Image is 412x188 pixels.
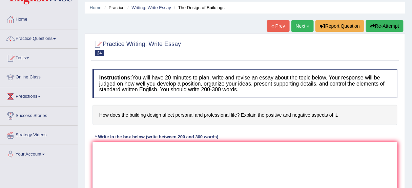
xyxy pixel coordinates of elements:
[95,50,104,56] span: 24
[0,145,78,162] a: Your Account
[92,69,397,98] h4: You will have 20 minutes to plan, write and revise an essay about the topic below. Your response ...
[131,5,171,10] a: Writing: Write Essay
[92,39,181,56] h2: Practice Writing: Write Essay
[0,87,78,104] a: Predictions
[0,68,78,85] a: Online Class
[267,20,289,32] a: « Prev
[366,20,404,32] button: Re-Attempt
[90,5,102,10] a: Home
[291,20,314,32] a: Next »
[315,20,364,32] button: Report Question
[172,4,225,11] li: The Design of Buildings
[92,134,221,140] div: * Write in the box below (write between 200 and 300 words)
[92,105,397,125] h4: How does the building design affect personal and professional life? Explain the positive and nega...
[0,107,78,123] a: Success Stories
[99,75,132,80] b: Instructions:
[0,29,78,46] a: Practice Questions
[103,4,124,11] li: Practice
[0,10,78,27] a: Home
[0,49,78,66] a: Tests
[0,126,78,143] a: Strategy Videos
